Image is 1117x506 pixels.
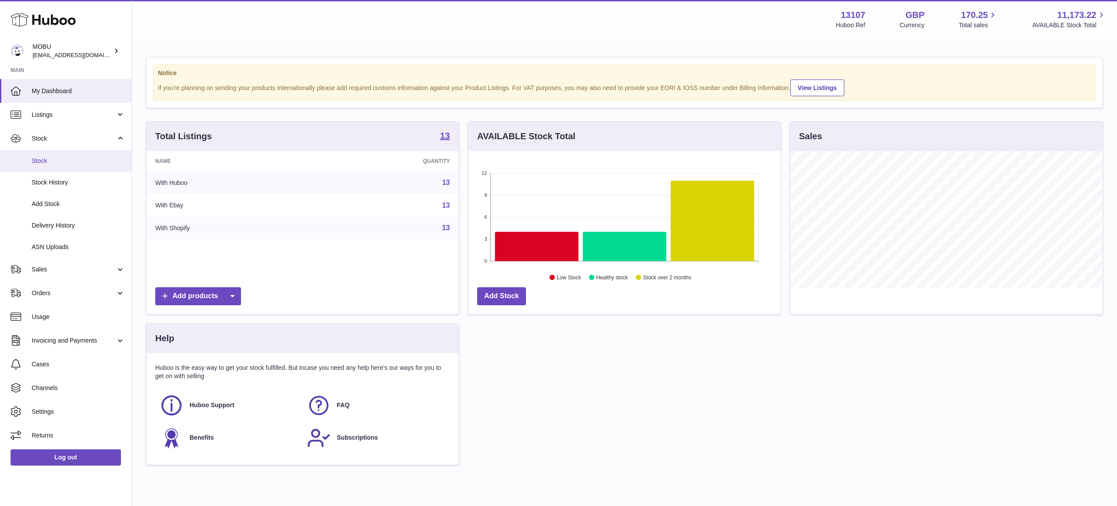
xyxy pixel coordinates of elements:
[32,87,125,95] span: My Dashboard
[32,111,116,119] span: Listings
[959,21,998,29] span: Total sales
[32,408,125,416] span: Settings
[32,221,125,230] span: Delivery History
[482,170,487,176] text: 12
[160,426,298,450] a: Benefits
[32,313,125,321] span: Usage
[158,69,1091,77] strong: Notice
[484,192,487,198] text: 9
[959,9,998,29] a: 170.25 Total sales
[155,130,212,142] h3: Total Listings
[477,130,575,142] h3: AVAILABLE Stock Total
[1032,9,1106,29] a: 11,173.22 AVAILABLE Stock Total
[315,151,459,171] th: Quantity
[484,258,487,264] text: 0
[836,21,865,29] div: Huboo Ref
[11,44,24,58] img: mo@mobu.co.uk
[557,275,581,281] text: Low Stock
[1032,21,1106,29] span: AVAILABLE Stock Total
[484,236,487,242] text: 3
[32,336,116,345] span: Invoicing and Payments
[155,364,450,380] p: Huboo is the easy way to get your stock fulfilled. But incase you need any help here's our ways f...
[32,157,125,165] span: Stock
[440,131,450,140] strong: 13
[442,179,450,186] a: 13
[32,360,125,369] span: Cases
[160,394,298,417] a: Huboo Support
[32,200,125,208] span: Add Stock
[32,243,125,251] span: ASN Uploads
[190,401,234,409] span: Huboo Support
[32,384,125,392] span: Channels
[1057,9,1096,21] span: 11,173.22
[307,394,445,417] a: FAQ
[146,151,315,171] th: Name
[477,287,526,305] a: Add Stock
[440,131,450,142] a: 13
[790,80,844,96] a: View Listings
[596,275,628,281] text: Healthy stock
[32,265,116,274] span: Sales
[442,224,450,231] a: 13
[155,333,174,344] h3: Help
[155,287,241,305] a: Add products
[799,130,822,142] h3: Sales
[32,134,116,143] span: Stock
[146,171,315,194] td: With Huboo
[158,78,1091,96] div: If you're planning on sending your products internationally please add required customs informati...
[32,178,125,187] span: Stock History
[33,51,129,58] span: [EMAIL_ADDRESS][DOMAIN_NAME]
[442,202,450,209] a: 13
[337,434,378,442] span: Subscriptions
[32,431,125,440] span: Returns
[905,9,924,21] strong: GBP
[961,9,988,21] span: 170.25
[11,449,121,465] a: Log out
[307,426,445,450] a: Subscriptions
[146,194,315,217] td: With Ebay
[643,275,691,281] text: Stock over 2 months
[900,21,925,29] div: Currency
[146,217,315,239] td: With Shopify
[337,401,350,409] span: FAQ
[484,214,487,220] text: 6
[33,43,112,59] div: MOBU
[190,434,214,442] span: Benefits
[32,289,116,297] span: Orders
[841,9,865,21] strong: 13107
